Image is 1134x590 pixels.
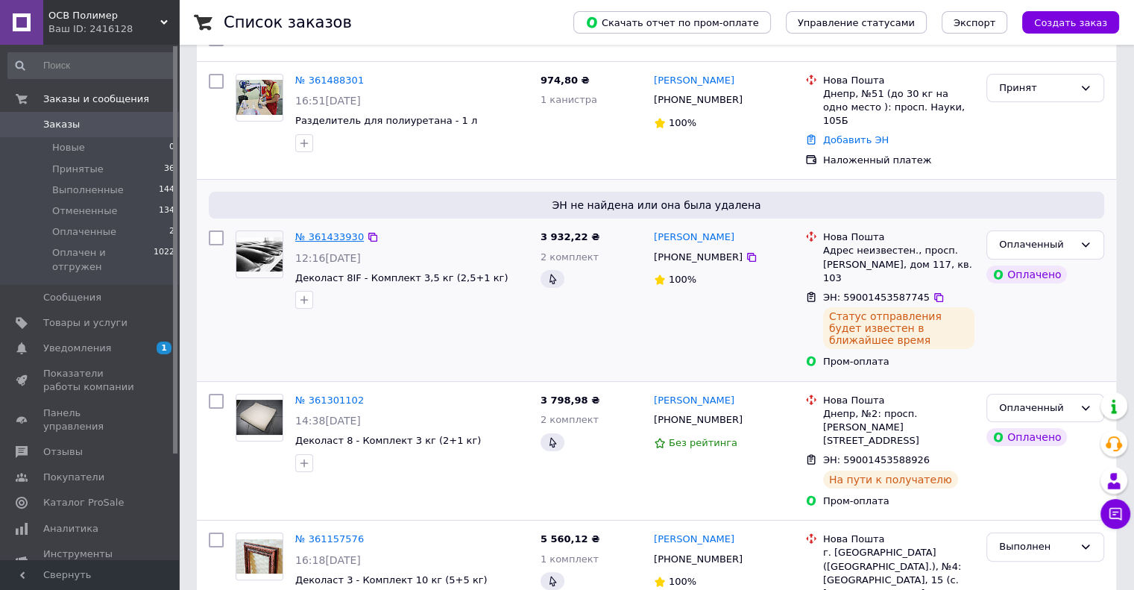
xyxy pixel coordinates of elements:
span: 16:18[DATE] [295,554,361,566]
span: Уведомления [43,342,111,355]
span: ОСВ Полимер [48,9,160,22]
div: Пром-оплата [823,495,974,508]
span: 100% [669,576,696,587]
img: Фото товару [236,80,283,115]
span: 2 комплект [541,251,599,263]
button: Чат с покупателем [1100,499,1130,529]
div: Выполнен [999,539,1074,555]
a: № 361157576 [295,533,364,545]
div: Днепр, №2: просп. [PERSON_NAME][STREET_ADDRESS] [823,407,974,448]
a: Создать заказ [1007,16,1119,28]
span: Новые [52,141,85,154]
div: Принят [999,81,1074,96]
span: Покупатели [43,471,104,484]
span: 36 [164,163,174,176]
div: [PHONE_NUMBER] [651,410,746,430]
button: Экспорт [942,11,1007,34]
span: 14:38[DATE] [295,415,361,427]
div: Оплаченный [999,237,1074,253]
span: 12:16[DATE] [295,252,361,264]
div: Статус отправления будет известен в ближайшее время [823,307,974,349]
span: Управление статусами [798,17,915,28]
span: 0 [169,141,174,154]
div: Нова Пошта [823,533,974,546]
div: На пути к получателю [823,471,958,489]
span: Экспорт [954,17,995,28]
span: 5 560,12 ₴ [541,533,599,545]
span: Создать заказ [1034,17,1107,28]
div: Нова Пошта [823,394,974,407]
a: [PERSON_NAME] [654,230,734,245]
a: Деколаст 8 - Комплект 3 кг (2+1 кг) [295,435,481,446]
span: Сообщения [43,291,101,304]
a: Фото товару [236,74,283,122]
h1: Список заказов [224,13,352,31]
div: Нова Пошта [823,230,974,244]
a: № 361488301 [295,75,364,86]
a: Деколаст 8IF - Комплект 3,5 кг (2,5+1 кг) [295,272,508,283]
img: Фото товару [236,237,283,272]
span: Показатели работы компании [43,367,138,394]
div: [PHONE_NUMBER] [651,90,746,110]
span: 3 798,98 ₴ [541,395,599,406]
div: Наложенный платеж [823,154,974,167]
input: Поиск [7,52,176,79]
img: Фото товару [236,400,283,435]
span: ЭН: 59001453588926 [823,454,930,465]
span: Каталог ProSale [43,496,124,509]
span: 100% [669,117,696,128]
span: ЭН: 59001453587745 [823,292,930,303]
span: Принятые [52,163,104,176]
a: Фото товару [236,394,283,442]
span: Инструменты вебмастера и SEO [43,547,138,574]
div: Оплачено [986,428,1067,446]
span: 974,80 ₴ [541,75,590,86]
span: Отмененные [52,204,117,218]
button: Управление статусами [786,11,927,34]
a: № 361433930 [295,231,364,242]
div: [PHONE_NUMBER] [651,550,746,569]
span: 100% [669,274,696,285]
div: [PHONE_NUMBER] [651,248,746,267]
div: Ваш ID: 2416128 [48,22,179,36]
span: 144 [159,183,174,197]
div: Нова Пошта [823,74,974,87]
span: Товары и услуги [43,316,127,330]
div: Адрес неизвестен., просп. [PERSON_NAME], дом 117, кв. 103 [823,244,974,285]
a: [PERSON_NAME] [654,74,734,88]
span: ЭН не найдена или она была удалена [215,198,1098,213]
span: 2 [169,225,174,239]
div: Днепр, №51 (до 30 кг на одно место ): просп. Науки, 105Б [823,87,974,128]
img: Фото товару [236,539,283,574]
a: Деколаст 3 - Комплект 10 кг (5+5 кг) [295,574,488,586]
span: Оплачен и отгружен [52,246,154,273]
span: Заказы и сообщения [43,92,149,106]
a: Разделитель для полиуретана - 1 л [295,115,477,126]
span: 1 канистра [541,94,597,105]
span: Без рейтинга [669,437,737,448]
span: 1 [157,342,171,354]
span: 1022 [154,246,174,273]
span: Выполненные [52,183,124,197]
span: Скачать отчет по пром-оплате [585,16,759,29]
span: Отзывы [43,445,83,459]
div: Пром-оплата [823,355,974,368]
span: 2 комплект [541,414,599,425]
span: Заказы [43,118,80,131]
div: Оплачено [986,266,1067,283]
span: 16:51[DATE] [295,95,361,107]
a: Фото товару [236,230,283,278]
span: Аналитика [43,522,98,536]
button: Создать заказ [1022,11,1119,34]
a: № 361301102 [295,395,364,406]
span: 134 [159,204,174,218]
a: [PERSON_NAME] [654,533,734,547]
button: Скачать отчет по пром-оплате [573,11,771,34]
span: Оплаченные [52,225,116,239]
a: Добавить ЭН [823,134,889,145]
span: Панель управления [43,407,138,433]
